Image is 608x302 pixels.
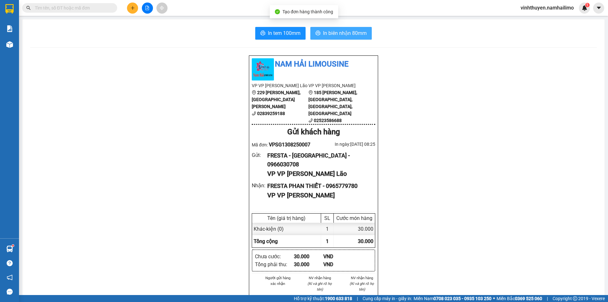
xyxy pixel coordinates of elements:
span: Miền Nam [414,295,491,302]
div: 30.000 [294,260,323,268]
div: 40.000 [60,41,112,50]
div: In ngày: [DATE] 08:25 [313,141,375,148]
img: icon-new-feature [582,5,587,11]
span: In tem 100mm [268,29,301,37]
div: VND [323,253,353,260]
span: CC : [60,42,68,49]
span: phone [308,118,313,123]
span: Nhận: [60,6,76,13]
span: aim [160,6,164,10]
span: copyright [573,296,577,301]
li: Nam Hải Limousine [252,58,375,70]
span: Tổng cộng [254,238,278,244]
div: ÁNH TUYỀN [60,21,111,28]
span: message [7,289,13,295]
span: search [26,6,31,10]
img: solution-icon [6,25,13,32]
span: | [357,295,358,302]
div: VND [323,260,353,268]
div: 1 [321,223,334,235]
div: FRESTA PHAN THIẾT - 0965779780 [267,182,370,190]
button: printerIn tem 100mm [255,27,306,40]
div: Gửi : [252,151,267,159]
span: Tạo đơn hàng thành công [282,9,333,14]
span: question-circle [7,260,13,266]
img: warehouse-icon [6,246,13,252]
div: Chưa cước : [255,253,294,260]
li: VP VP [PERSON_NAME] [308,82,365,89]
li: Người gửi hàng xác nhận [264,275,291,286]
div: SL [323,215,332,221]
span: check-circle [275,9,280,14]
span: file-add [145,6,149,10]
span: | [547,295,548,302]
span: printer [315,30,320,36]
span: caret-down [596,5,602,11]
span: 1 [326,238,329,244]
span: plus [130,6,135,10]
span: Khác - kiện (0) [254,226,284,232]
span: Miền Bắc [497,295,542,302]
i: (Kí và ghi rõ họ tên) [350,281,374,292]
b: 02839259188 [257,111,285,116]
div: HẠNH [5,21,56,28]
div: Tên (giá trị hàng) [254,215,319,221]
img: logo-vxr [5,4,14,14]
li: VP VP [PERSON_NAME] Lão [252,82,308,89]
span: printer [260,30,265,36]
div: 30.000 [334,223,375,235]
sup: 1 [12,245,14,247]
span: Cung cấp máy in - giấy in: [363,295,412,302]
span: ⚪️ [493,297,495,300]
div: VP [PERSON_NAME] [5,5,56,21]
span: environment [252,90,256,95]
div: Gửi khách hàng [252,126,375,138]
strong: 1900 633 818 [325,296,352,301]
span: 1 [586,3,588,7]
span: Hỗ trợ kỹ thuật: [294,295,352,302]
div: VP VP [PERSON_NAME] Lão [267,169,370,179]
span: environment [308,90,313,95]
button: caret-down [593,3,604,14]
button: printerIn biên nhận 80mm [310,27,372,40]
b: 02523586688 [314,118,342,123]
li: NV nhận hàng [307,275,333,281]
button: file-add [142,3,153,14]
strong: 0708 023 035 - 0935 103 250 [434,296,491,301]
span: In biên nhận 80mm [323,29,367,37]
span: phone [252,111,256,116]
sup: 1 [585,3,590,7]
strong: 0369 525 060 [515,296,542,301]
img: warehouse-icon [6,41,13,48]
span: 30.000 [358,238,373,244]
b: 229 [PERSON_NAME], [GEOGRAPHIC_DATA][PERSON_NAME] [252,90,301,109]
div: Mã đơn: [252,141,313,149]
li: NV nhận hàng [348,275,375,281]
input: Tìm tên, số ĐT hoặc mã đơn [35,4,110,11]
b: 185 [PERSON_NAME], [GEOGRAPHIC_DATA], [GEOGRAPHIC_DATA], [GEOGRAPHIC_DATA] [308,90,357,116]
div: 0389430687 [5,28,56,37]
div: Cước món hàng [335,215,373,221]
div: 30.000 [294,253,323,260]
span: notification [7,274,13,280]
button: plus [127,3,138,14]
span: Gửi: [5,6,15,13]
div: FRESTA - [GEOGRAPHIC_DATA] - 0966030708 [267,151,370,169]
span: vinhthuyen.namhailimo [516,4,579,12]
div: 0972565393 [60,28,111,37]
span: VPSG1308250007 [269,142,310,148]
div: Tổng phải thu : [255,260,294,268]
i: (Kí và ghi rõ họ tên) [307,281,332,292]
div: VP [PERSON_NAME] [60,5,111,21]
img: logo.jpg [252,58,274,80]
div: Nhận : [252,182,267,190]
div: VP VP [PERSON_NAME] [267,190,370,200]
button: aim [156,3,168,14]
